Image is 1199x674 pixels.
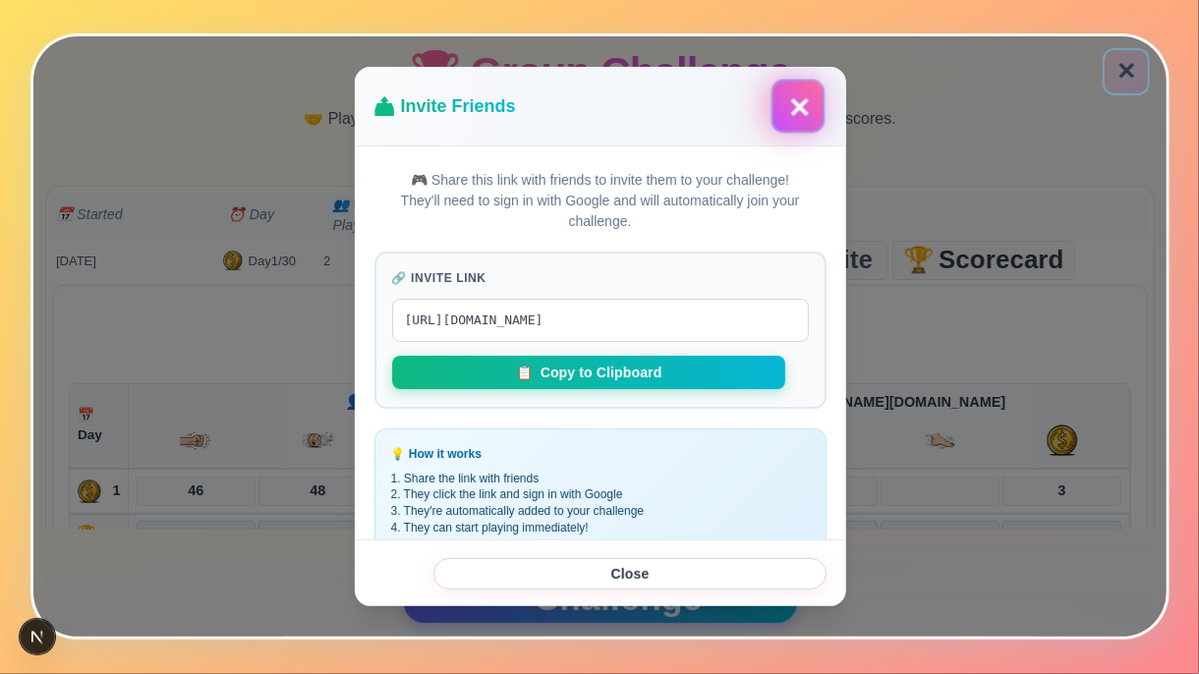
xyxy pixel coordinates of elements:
div: 🔗 Invite Link [391,270,808,288]
h2: 📤 Invite Friends [373,93,515,120]
span: Copy to Clipboard [540,365,661,379]
button: Close [432,558,826,590]
div: 1. Share the link with friends 2. They click the link and sign in with Google 3. They're automati... [390,471,809,536]
button: 📋Copy to Clipboard [391,356,784,389]
div: 🎮 Share this link with friends to invite them to your challenge! They'll need to sign in with Goo... [373,171,826,233]
button: Close [770,80,824,134]
div: [URL][DOMAIN_NAME] [391,300,808,343]
button: Back to Main Menu [1103,48,1150,95]
span: 📋 [515,365,532,379]
div: 💡 How it works [390,445,809,463]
